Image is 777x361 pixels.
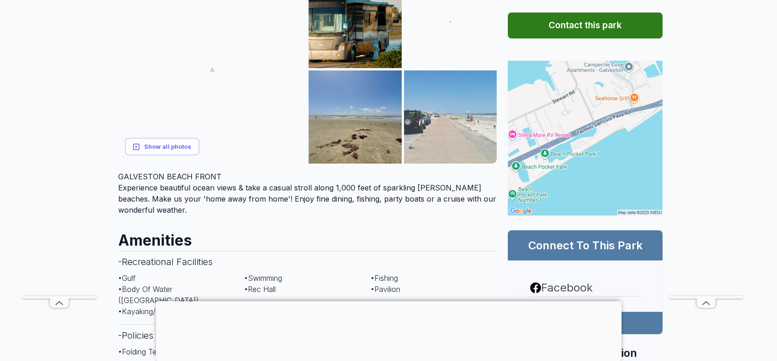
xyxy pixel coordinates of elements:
button: Contact this park [508,13,663,38]
span: GALVESTON BEACH FRONT [118,172,221,181]
img: AAcXr8ov9cwLwE5KjFfSzcdMjZvZf_EgCNtJrezuR0HiONhkl0YaRnxyTa3hYyawzWA4tmuJVWWHikaGKTIojmBkHAe40YO07... [404,70,497,164]
span: • Kayaking/Canoeing [118,307,188,316]
span: • Pavilion [371,285,400,294]
iframe: Advertisement [669,18,743,296]
a: Facebook [530,279,640,296]
iframe: Advertisement [22,18,96,296]
span: • Gulf [118,273,136,283]
button: Show all photos [125,138,199,155]
span: • Rec Hall [244,285,276,294]
iframe: Advertisement [156,301,621,359]
h2: Connect To This Park [519,238,651,253]
h3: - Policies [118,324,497,346]
span: • Fishing [371,273,398,283]
h3: - Recreational Facilities [118,251,497,272]
img: Map for Dellanera RV Park [508,61,663,215]
h2: Amenities [118,223,497,251]
span: • Body Of Water ([GEOGRAPHIC_DATA]) [118,285,199,305]
div: Experience beautiful ocean views & take a casual stroll along 1,000 feet of sparkling [PERSON_NAM... [118,171,497,215]
span: • Folding Tent Campers Allowed [118,347,224,356]
img: AAcXr8qDY5-eZs6FiaD-jx4022K7AYh4uv_TyUVkBw9jQLVx0Tn1zG8IA_k8icPJC7HChNfntbcNX7aeLOBlaDB8xz7Is75xD... [309,70,402,164]
span: • Swimming [244,273,282,283]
